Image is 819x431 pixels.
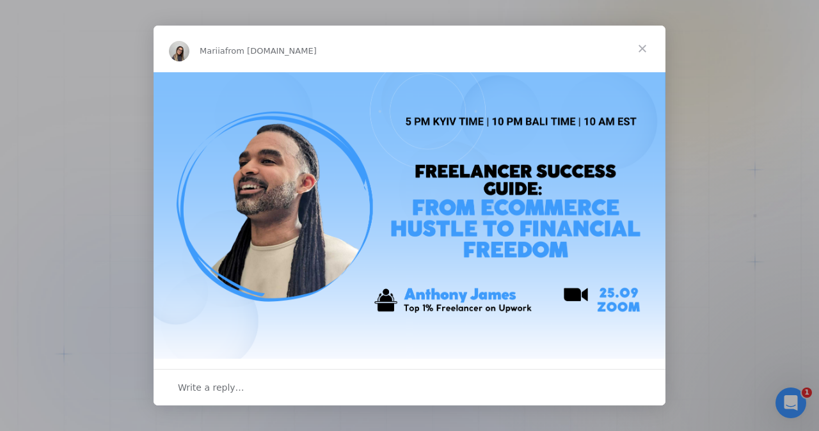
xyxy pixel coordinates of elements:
[178,379,244,396] span: Write a reply…
[169,41,189,61] img: Profile image for Mariia
[200,46,225,56] span: Mariia
[225,46,317,56] span: from [DOMAIN_NAME]
[154,369,665,405] div: Open conversation and reply
[619,26,665,72] span: Close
